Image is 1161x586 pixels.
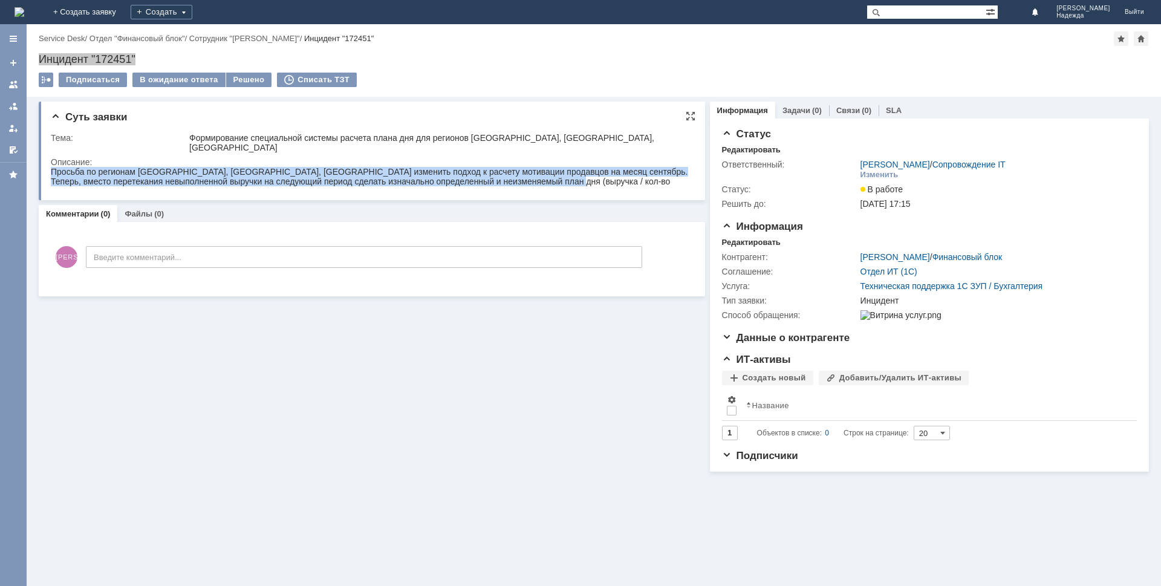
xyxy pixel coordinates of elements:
[189,133,686,152] div: Формирование специальной системы расчета плана дня для регионов [GEOGRAPHIC_DATA], [GEOGRAPHIC_DA...
[51,111,127,123] span: Суть заявки
[39,73,53,87] div: Работа с массовостью
[722,145,781,155] div: Редактировать
[686,111,695,121] div: На всю страницу
[189,34,304,43] div: /
[825,426,829,440] div: 0
[862,106,871,115] div: (0)
[722,332,850,343] span: Данные о контрагенте
[39,53,1149,65] div: Инцидент "172451"
[757,426,909,440] i: Строк на странице:
[189,34,300,43] a: Сотрудник "[PERSON_NAME]"
[722,281,858,291] div: Услуга:
[860,281,1043,291] a: Техническая поддержка 1С ЗУП / Бухгалтерия
[722,184,858,194] div: Статус:
[886,106,902,115] a: SLA
[860,160,930,169] a: [PERSON_NAME]
[860,252,1003,262] div: /
[46,209,99,218] a: Комментарии
[39,34,85,43] a: Service Desk
[4,75,23,94] a: Заявки на командах
[932,160,1006,169] a: Сопровождение IT
[56,246,77,268] span: [PERSON_NAME]
[154,209,164,218] div: (0)
[15,7,24,17] a: Перейти на домашнюю страницу
[101,209,111,218] div: (0)
[51,157,689,167] div: Описание:
[125,209,152,218] a: Файлы
[722,221,803,232] span: Информация
[860,267,917,276] a: Отдел ИТ (1С)
[860,170,899,180] div: Изменить
[4,140,23,160] a: Мои согласования
[722,354,791,365] span: ИТ-активы
[4,119,23,138] a: Мои заявки
[1134,31,1148,46] div: Сделать домашней страницей
[722,310,858,320] div: Способ обращения:
[812,106,822,115] div: (0)
[39,34,89,43] div: /
[860,310,941,320] img: Витрина услуг.png
[717,106,768,115] a: Информация
[860,296,1131,305] div: Инцидент
[15,7,24,17] img: logo
[1056,5,1110,12] span: [PERSON_NAME]
[89,34,189,43] div: /
[722,199,858,209] div: Решить до:
[722,160,858,169] div: Ответственный:
[89,34,185,43] a: Отдел "Финансовый блок"
[131,5,192,19] div: Создать
[722,296,858,305] div: Тип заявки:
[860,252,930,262] a: [PERSON_NAME]
[741,390,1127,421] th: Название
[860,199,911,209] span: [DATE] 17:15
[304,34,374,43] div: Инцидент "172451"
[722,450,798,461] span: Подписчики
[932,252,1003,262] a: Финансовый блок
[752,401,789,410] div: Название
[782,106,810,115] a: Задачи
[722,267,858,276] div: Соглашение:
[4,97,23,116] a: Заявки в моей ответственности
[51,133,187,143] div: Тема:
[727,395,737,405] span: Настройки
[722,238,781,247] div: Редактировать
[722,128,771,140] span: Статус
[860,184,903,194] span: В работе
[860,160,1006,169] div: /
[1114,31,1128,46] div: Добавить в избранное
[722,252,858,262] div: Контрагент:
[757,429,822,437] span: Объектов в списке:
[4,53,23,73] a: Создать заявку
[1056,12,1110,19] span: Надежда
[836,106,860,115] a: Связи
[986,5,998,17] span: Расширенный поиск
